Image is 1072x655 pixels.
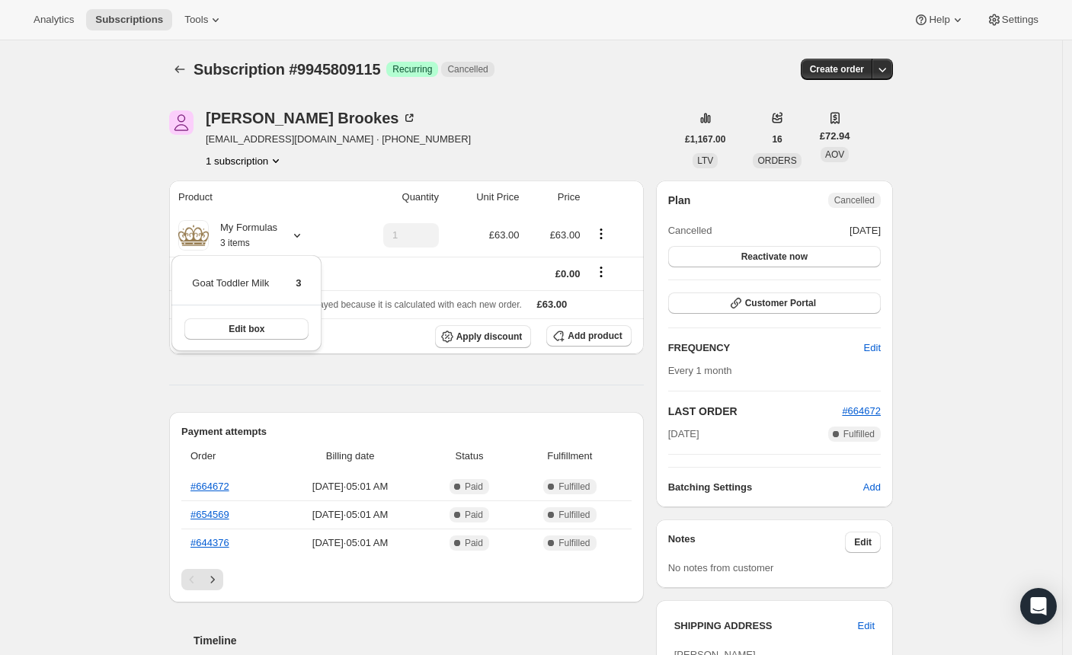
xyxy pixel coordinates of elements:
[546,325,631,347] button: Add product
[668,292,881,314] button: Customer Portal
[685,133,725,145] span: £1,167.00
[537,299,568,310] span: £63.00
[978,9,1048,30] button: Settings
[344,181,443,214] th: Quantity
[202,569,223,590] button: Next
[849,614,884,638] button: Edit
[801,59,873,80] button: Create order
[668,404,843,419] h2: LAST ORDER
[465,481,483,493] span: Paid
[220,238,250,248] small: 3 items
[668,223,712,238] span: Cancelled
[178,299,522,310] span: Sales tax (if applicable) is not displayed because it is calculated with each new order.
[763,129,791,150] button: 16
[190,537,229,548] a: #644376
[668,562,774,574] span: No notes from customer
[845,532,881,553] button: Edit
[757,155,796,166] span: ORDERS
[834,194,875,206] span: Cancelled
[772,133,782,145] span: 16
[863,480,881,495] span: Add
[169,181,344,214] th: Product
[558,509,590,521] span: Fulfilled
[181,439,274,473] th: Order
[741,251,808,263] span: Reactivate now
[668,193,691,208] h2: Plan
[858,618,875,634] span: Edit
[850,223,881,238] span: [DATE]
[810,63,864,75] span: Create order
[279,479,421,494] span: [DATE] · 05:01 AM
[184,14,208,26] span: Tools
[555,268,581,280] span: £0.00
[904,9,974,30] button: Help
[854,475,890,500] button: Add
[465,509,483,521] span: Paid
[854,536,872,548] span: Edit
[206,153,283,168] button: Product actions
[825,149,844,160] span: AOV
[191,275,270,303] td: Goat Toddler Milk
[864,340,881,356] span: Edit
[668,480,863,495] h6: Batching Settings
[169,59,190,80] button: Subscriptions
[279,507,421,522] span: [DATE] · 05:01 AM
[589,225,613,242] button: Product actions
[668,532,846,553] h3: Notes
[929,14,949,26] span: Help
[843,428,875,440] span: Fulfilled
[296,277,301,289] span: 3
[550,229,581,241] span: £63.00
[169,110,194,135] span: Paige Brookes
[194,61,380,78] span: Subscription #9945809115
[206,132,471,147] span: [EMAIL_ADDRESS][DOMAIN_NAME] · [PHONE_NUMBER]
[456,331,523,343] span: Apply discount
[523,181,584,214] th: Price
[95,14,163,26] span: Subscriptions
[206,110,417,126] div: [PERSON_NAME] Brookes
[558,537,590,549] span: Fulfilled
[194,633,644,648] h2: Timeline
[589,264,613,280] button: Shipping actions
[209,220,277,251] div: My Formulas
[668,246,881,267] button: Reactivate now
[465,537,483,549] span: Paid
[175,9,232,30] button: Tools
[435,325,532,348] button: Apply discount
[392,63,432,75] span: Recurring
[674,618,858,634] h3: SHIPPING ADDRESS
[820,129,850,144] span: £72.94
[668,365,732,376] span: Every 1 month
[190,481,229,492] a: #664672
[86,9,172,30] button: Subscriptions
[842,405,881,417] a: #664672
[184,318,309,340] button: Edit box
[676,129,734,150] button: £1,167.00
[489,229,520,241] span: £63.00
[229,323,264,335] span: Edit box
[34,14,74,26] span: Analytics
[1002,14,1038,26] span: Settings
[181,424,632,439] h2: Payment attempts
[430,449,508,464] span: Status
[279,535,421,551] span: [DATE] · 05:01 AM
[855,336,890,360] button: Edit
[517,449,622,464] span: Fulfillment
[842,404,881,419] button: #664672
[668,340,864,356] h2: FREQUENCY
[447,63,488,75] span: Cancelled
[1020,588,1057,625] div: Open Intercom Messenger
[568,330,622,342] span: Add product
[443,181,524,214] th: Unit Price
[745,297,816,309] span: Customer Portal
[181,569,632,590] nav: Pagination
[190,509,229,520] a: #654569
[668,427,699,442] span: [DATE]
[24,9,83,30] button: Analytics
[697,155,713,166] span: LTV
[279,449,421,464] span: Billing date
[558,481,590,493] span: Fulfilled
